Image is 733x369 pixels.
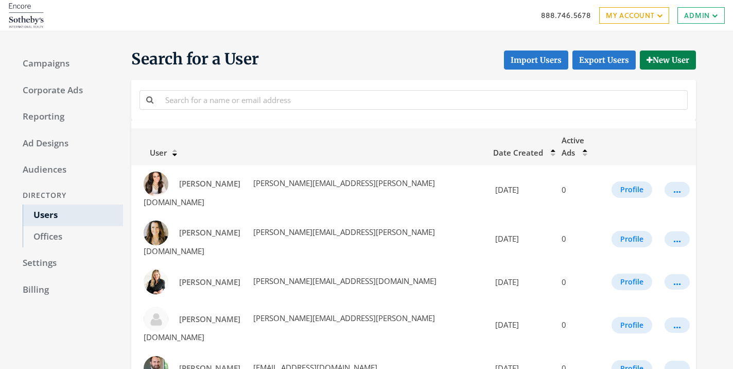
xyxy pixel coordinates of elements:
span: [PERSON_NAME] [179,227,240,238]
div: ... [673,368,681,369]
a: [PERSON_NAME] [172,310,247,329]
button: Profile [612,181,652,198]
a: Billing [12,279,123,301]
img: Adwerx [8,3,44,28]
button: New User [640,51,696,70]
a: Settings [12,253,123,274]
span: [PERSON_NAME] [179,314,240,324]
span: [PERSON_NAME] [179,277,240,287]
a: Export Users [572,51,636,70]
a: Audiences [12,159,123,181]
span: [PERSON_NAME][EMAIL_ADDRESS][PERSON_NAME][DOMAIN_NAME] [144,313,435,342]
a: Users [23,205,123,226]
td: 0 [555,300,605,349]
img: Andrea Kelly profile [144,221,168,245]
span: User [137,147,167,158]
img: Beth Greeson profile [144,307,168,331]
td: [DATE] [487,214,555,263]
a: [PERSON_NAME] [172,174,247,193]
a: My Account [599,7,669,24]
div: ... [673,281,681,282]
img: Alex Cain profile [144,172,168,196]
button: ... [665,317,690,333]
div: Directory [12,186,123,205]
span: [PERSON_NAME][EMAIL_ADDRESS][PERSON_NAME][DOMAIN_NAME] [144,178,435,207]
td: [DATE] [487,165,555,214]
a: Corporate Ads [12,80,123,102]
button: ... [665,231,690,247]
a: Ad Designs [12,133,123,155]
a: [PERSON_NAME] [172,273,247,292]
button: Profile [612,231,652,247]
a: 888.746.5678 [541,10,591,21]
a: Offices [23,226,123,248]
span: [PERSON_NAME] [179,178,240,189]
div: ... [673,189,681,190]
span: [PERSON_NAME][EMAIL_ADDRESS][PERSON_NAME][DOMAIN_NAME] [144,227,435,256]
button: Import Users [504,51,568,70]
button: ... [665,182,690,197]
td: [DATE] [487,300,555,349]
a: Admin [677,7,725,24]
button: Profile [612,317,652,333]
span: Search for a User [131,49,259,70]
td: 0 [555,263,605,300]
div: ... [673,239,681,240]
input: Search for a name or email address [159,90,688,109]
i: Search for a name or email address [146,96,153,104]
a: Reporting [12,106,123,128]
button: ... [665,274,690,290]
a: Campaigns [12,53,123,75]
img: Annie Schweiger profile [144,270,168,294]
span: [PERSON_NAME][EMAIL_ADDRESS][DOMAIN_NAME] [251,276,437,286]
td: [DATE] [487,263,555,300]
a: [PERSON_NAME] [172,223,247,242]
span: Active Ads [562,135,584,158]
button: Profile [612,274,652,290]
td: 0 [555,214,605,263]
td: 0 [555,165,605,214]
div: ... [673,325,681,326]
span: Date Created [493,147,543,158]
